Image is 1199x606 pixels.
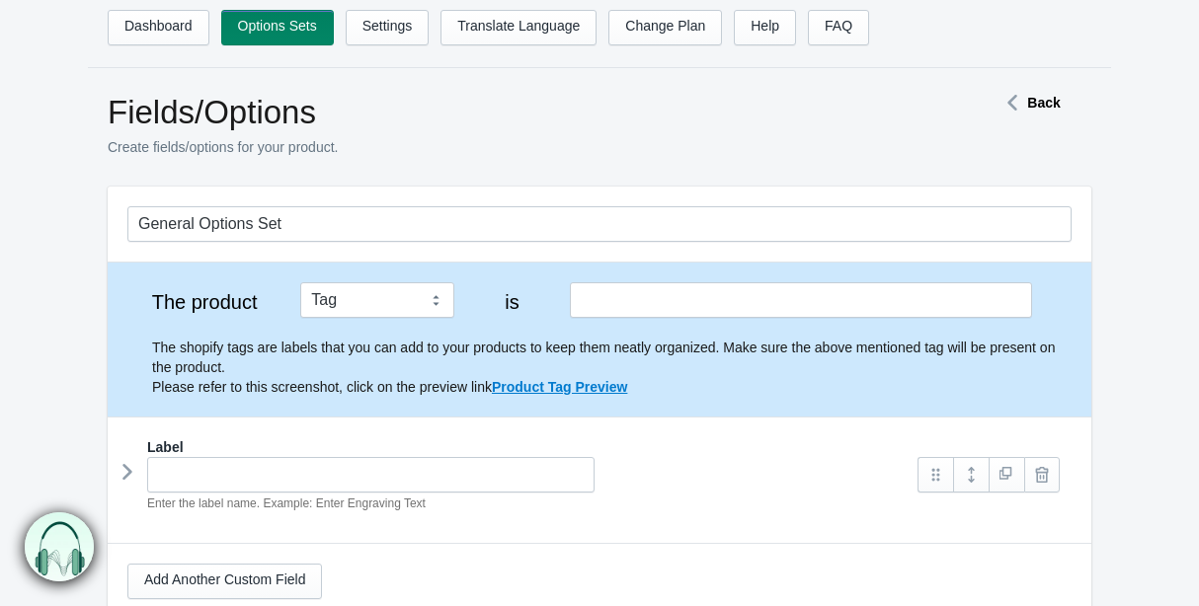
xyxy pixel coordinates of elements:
[474,292,551,312] label: is
[127,292,281,312] label: The product
[440,10,597,45] a: Translate Language
[147,437,184,457] label: Label
[1027,95,1060,111] strong: Back
[152,338,1072,397] p: The shopify tags are labels that you can add to your products to keep them neatly organized. Make...
[108,10,209,45] a: Dashboard
[147,496,426,510] em: Enter the label name. Example: Enter Engraving Text
[808,10,869,45] a: FAQ
[734,10,796,45] a: Help
[346,10,430,45] a: Settings
[26,513,95,582] img: bxm.png
[608,10,722,45] a: Change Plan
[127,206,1072,242] input: General Options Set
[998,95,1060,111] a: Back
[108,93,927,132] h1: Fields/Options
[492,379,627,395] a: Product Tag Preview
[127,564,322,599] a: Add Another Custom Field
[221,10,334,45] a: Options Sets
[108,137,927,157] p: Create fields/options for your product.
